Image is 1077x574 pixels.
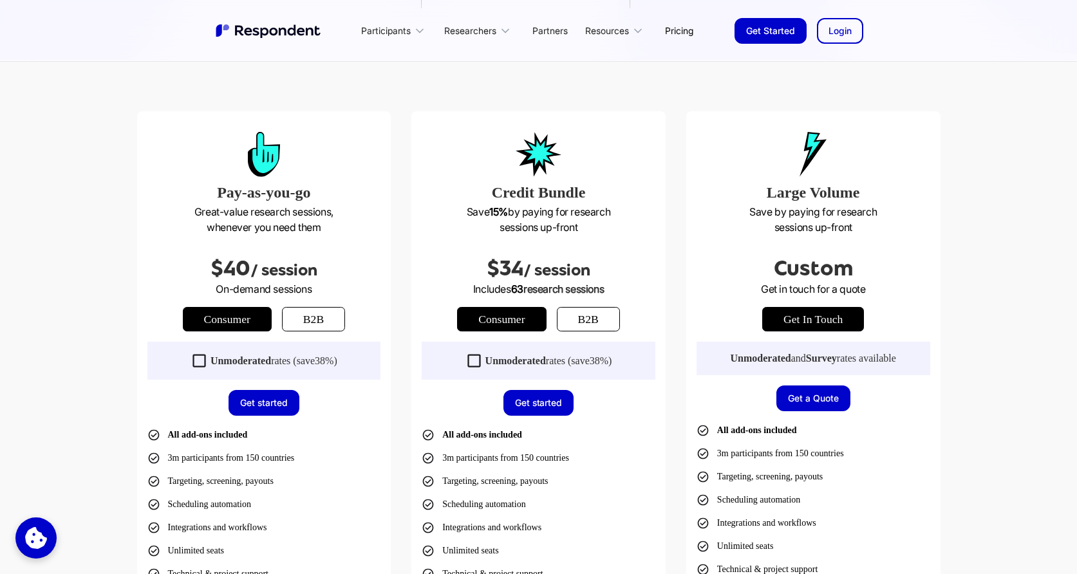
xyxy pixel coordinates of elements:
[511,282,523,295] span: 63
[211,355,337,367] div: rates (save )
[697,537,774,555] li: Unlimited seats
[590,355,608,366] span: 38%
[489,205,508,218] strong: 15%
[697,204,930,235] p: Save by paying for research sessions up-front
[735,18,807,44] a: Get Started
[523,261,590,279] span: / session
[485,355,612,367] div: rates (save )
[487,257,523,280] span: $34
[147,495,251,514] li: Scheduling automation
[697,281,930,297] p: Get in touch for a quote
[697,491,800,509] li: Scheduling automation
[774,257,853,280] span: Custom
[762,307,864,331] a: get in touch
[422,281,655,297] p: Includes
[250,261,317,279] span: / session
[361,24,411,37] div: Participants
[697,514,816,532] li: Integrations and workflows
[717,425,797,435] strong: All add-ons included
[731,352,896,365] div: and rates available
[422,472,548,490] li: Targeting, screening, payouts
[211,355,271,366] strong: Unmoderated
[817,18,863,44] a: Login
[655,15,704,46] a: Pricing
[147,181,381,204] h3: Pay-as-you-go
[183,307,272,331] a: Consumer
[147,281,381,297] p: On-demand sessions
[806,353,837,364] strong: Survey
[485,355,546,366] strong: Unmoderated
[442,430,522,440] strong: All add-ons included
[147,472,274,490] li: Targeting, screening, payouts
[354,15,436,46] div: Participants
[168,430,248,440] strong: All add-ons included
[731,353,791,364] strong: Unmoderated
[422,542,499,560] li: Unlimited seats
[436,15,521,46] div: Researchers
[147,449,295,467] li: 3m participants from 150 countries
[422,495,525,514] li: Scheduling automation
[147,542,225,560] li: Unlimited seats
[585,24,629,37] div: Resources
[282,307,345,331] a: b2b
[229,390,299,416] a: Get started
[697,468,823,486] li: Targeting, screening, payouts
[147,519,267,537] li: Integrations and workflows
[523,282,604,295] span: research sessions
[697,445,844,463] li: 3m participants from 150 countries
[422,204,655,235] p: Save by paying for research sessions up-front
[444,24,496,37] div: Researchers
[578,15,655,46] div: Resources
[522,15,578,46] a: Partners
[503,390,574,416] a: Get started
[211,257,250,280] span: $40
[422,181,655,204] h3: Credit Bundle
[776,385,850,411] a: Get a Quote
[457,307,546,331] a: Consumer
[422,449,569,467] li: 3m participants from 150 countries
[147,204,381,235] p: Great-value research sessions, whenever you need them
[214,23,324,39] img: Untitled UI logotext
[557,307,620,331] a: b2b
[422,519,541,537] li: Integrations and workflows
[214,23,324,39] a: home
[697,181,930,204] h3: Large Volume
[315,355,333,366] span: 38%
